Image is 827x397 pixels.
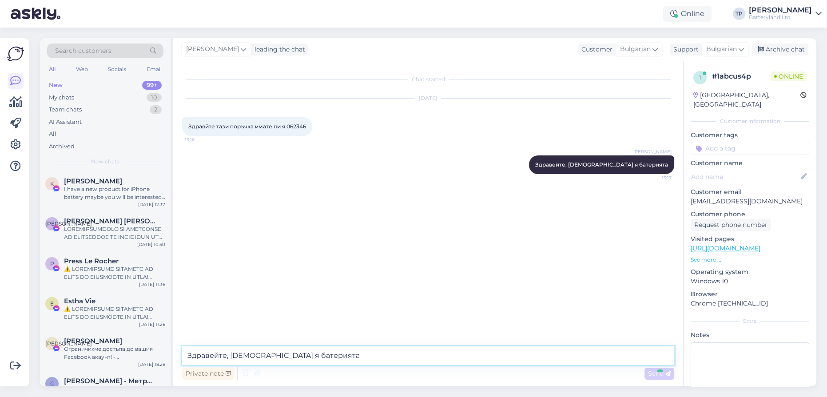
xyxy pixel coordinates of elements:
[771,71,807,81] span: Online
[64,225,165,241] div: LOREMIPSUMDOLO SI AMETCONSE AD ELITSEDDOE TE INCIDIDUN UT LABOREET Dolorem Aliquaenima, mi veniam...
[691,210,809,219] p: Customer phone
[752,44,808,56] div: Archive chat
[49,118,82,127] div: AI Assistant
[633,148,672,155] span: [PERSON_NAME]
[147,93,162,102] div: 10
[50,300,54,307] span: E
[663,6,712,22] div: Online
[45,340,92,347] span: [PERSON_NAME]
[188,123,306,130] span: Здравйте тази поръчка имате ли я 062346
[620,44,651,54] span: Bulgarian
[733,8,745,20] div: TP
[186,44,239,54] span: [PERSON_NAME]
[145,64,163,75] div: Email
[691,219,771,231] div: Request phone number
[535,161,668,168] span: Здравейте, [DEMOGRAPHIC_DATA] я батерията
[64,177,122,185] span: Kelvin Xu
[64,305,165,321] div: ⚠️ LOREMIPSUMD SITAMETC AD ELITS DO EIUSMODTE IN UTLA! Etdolor magnaaliq enimadminim veniamq nost...
[106,64,128,75] div: Socials
[749,14,812,21] div: Batteryland Ltd
[7,45,24,62] img: Askly Logo
[64,217,156,225] span: Л. Ирина
[691,317,809,325] div: Extra
[185,136,218,143] span: 13:16
[64,257,119,265] span: Press Le Rocher
[50,260,54,267] span: P
[138,201,165,208] div: [DATE] 12:37
[139,321,165,328] div: [DATE] 11:26
[691,117,809,125] div: Customer information
[691,187,809,197] p: Customer email
[706,44,737,54] span: Bulgarian
[691,172,799,182] input: Add name
[182,75,674,83] div: Chat started
[712,71,771,82] div: # 1abcus4p
[182,94,674,102] div: [DATE]
[64,345,165,361] div: Ограничихме достъпа до вашия Facebook акаунт! - Непотвърждаването може да доведе до постоянно бло...
[49,93,74,102] div: My chats
[670,45,699,54] div: Support
[91,158,119,166] span: New chats
[137,241,165,248] div: [DATE] 10:50
[693,91,800,109] div: [GEOGRAPHIC_DATA], [GEOGRAPHIC_DATA]
[64,337,122,345] span: Антония Балабанова
[691,234,809,244] p: Visited pages
[49,81,63,90] div: New
[691,197,809,206] p: [EMAIL_ADDRESS][DOMAIN_NAME]
[49,142,75,151] div: Archived
[55,46,111,56] span: Search customers
[138,361,165,368] div: [DATE] 18:28
[691,299,809,308] p: Chrome [TECHNICAL_ID]
[691,159,809,168] p: Customer name
[578,45,612,54] div: Customer
[691,290,809,299] p: Browser
[64,185,165,201] div: I have a new product for iPhone battery maybe you will be interested😁
[749,7,822,21] a: [PERSON_NAME]Batteryland Ltd
[691,277,809,286] p: Windows 10
[139,281,165,288] div: [DATE] 11:36
[691,142,809,155] input: Add a tag
[251,45,305,54] div: leading the chat
[150,105,162,114] div: 2
[638,175,672,181] span: 13:17
[691,267,809,277] p: Operating system
[691,330,809,340] p: Notes
[691,244,760,252] a: [URL][DOMAIN_NAME]
[699,74,701,81] span: 1
[749,7,812,14] div: [PERSON_NAME]
[49,130,56,139] div: All
[47,64,57,75] div: All
[50,380,54,387] span: С
[45,220,92,227] span: [PERSON_NAME]
[64,265,165,281] div: ⚠️ LOREMIPSUMD SITAMETC AD ELITS DO EIUSMODTE IN UTLA! Etdolor magnaaliq enimadminim veniamq nost...
[49,105,82,114] div: Team chats
[64,297,95,305] span: Estha Vie
[50,180,54,187] span: K
[691,256,809,264] p: See more ...
[64,377,156,385] span: Севинч Фучиджиева - Метрика ЕООД
[142,81,162,90] div: 99+
[74,64,90,75] div: Web
[691,131,809,140] p: Customer tags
